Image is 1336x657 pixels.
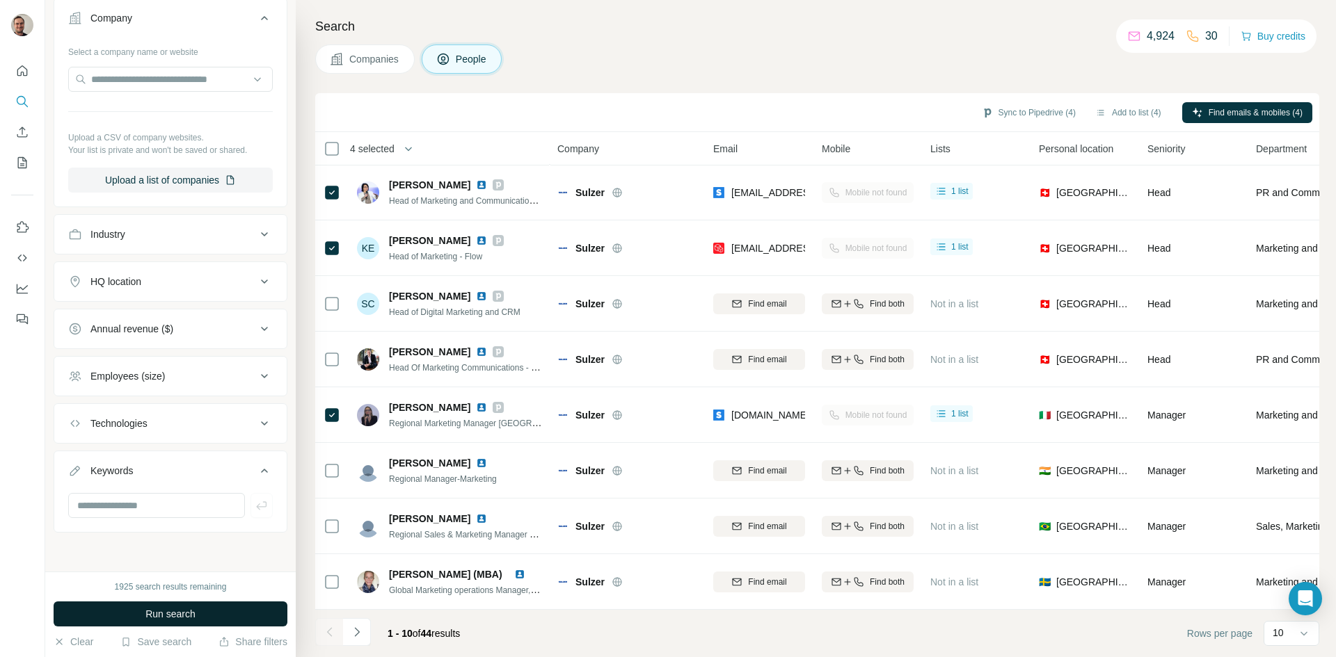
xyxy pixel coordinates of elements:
button: Find both [822,349,914,370]
span: results [388,628,460,639]
img: Logo of Sulzer [557,409,568,421]
div: Industry [90,227,125,241]
span: Sulzer [575,186,605,200]
button: Enrich CSV [11,120,33,145]
span: [GEOGRAPHIC_DATA] [1056,575,1131,589]
span: Head of Digital Marketing and CRM [389,307,520,317]
span: Manager [1147,465,1186,476]
button: Find email [713,571,805,592]
img: Avatar [357,404,379,426]
button: Share filters [218,635,287,649]
div: Select a company name or website [68,40,273,58]
span: [GEOGRAPHIC_DATA] [1056,352,1131,366]
button: Feedback [11,307,33,332]
button: Use Surfe on LinkedIn [11,215,33,240]
span: 🇮🇳 [1039,464,1051,478]
span: 1 list [951,185,969,197]
span: Find both [870,353,905,366]
button: Use Surfe API [11,245,33,270]
span: of [413,628,421,639]
span: 44 [421,628,432,639]
span: [PERSON_NAME] [389,289,470,303]
img: LinkedIn logo [476,179,487,190]
span: Find email [748,576,786,588]
span: Global Marketing operations Manager, Sulzer Flow Division [389,584,608,595]
span: Sulzer [575,352,605,366]
button: Company [54,1,287,40]
span: 🇨🇭 [1039,297,1051,311]
span: Manager [1147,576,1186,587]
img: Avatar [11,14,33,36]
span: Find both [870,520,905,533]
span: Not in a list [930,354,978,365]
span: [GEOGRAPHIC_DATA] [1056,408,1131,422]
img: LinkedIn logo [514,569,525,580]
span: Personal location [1039,142,1113,156]
span: Seniority [1147,142,1185,156]
img: LinkedIn logo [476,346,487,357]
button: Industry [54,218,287,251]
span: Regional Manager-Marketing [389,474,497,484]
div: Technologies [90,416,148,430]
p: Upload a CSV of company websites. [68,131,273,144]
img: provider skrapp logo [713,186,724,200]
button: Find email [713,349,805,370]
span: 🇨🇭 [1039,186,1051,200]
p: 10 [1273,626,1284,640]
span: Manager [1147,521,1186,532]
img: provider prospeo logo [713,241,724,255]
div: Company [90,11,132,25]
p: 4,924 [1147,28,1175,44]
span: Regional Marketing Manager [GEOGRAPHIC_DATA], [GEOGRAPHIC_DATA] and [GEOGRAPHIC_DATA] [389,417,783,428]
img: LinkedIn logo [476,291,487,302]
button: Find both [822,460,914,481]
span: Sulzer [575,241,605,255]
span: Find emails & mobiles (4) [1209,106,1303,119]
div: SC [357,293,379,315]
img: provider skrapp logo [713,408,724,422]
button: Find email [713,293,805,314]
button: Sync to Pipedrive (4) [972,102,1085,123]
h4: Search [315,17,1319,36]
span: [GEOGRAPHIC_DATA] [1056,519,1131,533]
span: Not in a list [930,298,978,309]
span: [PERSON_NAME] [389,345,470,359]
img: LinkedIn logo [476,513,487,524]
p: 30 [1205,28,1218,44]
span: Find both [870,298,905,310]
span: Find email [748,520,786,533]
button: Upload a list of companies [68,168,273,193]
span: [GEOGRAPHIC_DATA] [1056,297,1131,311]
div: Employees (size) [90,369,165,383]
button: Add to list (4) [1085,102,1171,123]
span: Head [1147,354,1170,365]
div: Keywords [90,464,133,478]
img: LinkedIn logo [476,402,487,413]
span: Find email [748,353,786,366]
span: Sulzer [575,408,605,422]
span: Lists [930,142,951,156]
span: [GEOGRAPHIC_DATA] [1056,464,1131,478]
div: Open Intercom Messenger [1289,582,1322,615]
button: Find email [713,516,805,537]
button: Find both [822,571,914,592]
span: [EMAIL_ADDRESS][DOMAIN_NAME] [731,243,896,254]
span: Head of Marketing - Flow [389,252,482,261]
span: [PERSON_NAME] [389,234,470,248]
span: Not in a list [930,521,978,532]
span: 1 list [951,407,969,420]
div: Annual revenue ($) [90,322,173,336]
span: 🇨🇭 [1039,241,1051,255]
div: HQ location [90,275,141,289]
img: Logo of Sulzer [557,465,568,476]
span: [DOMAIN_NAME][EMAIL_ADDRESS][PERSON_NAME][DOMAIN_NAME] [731,409,1054,421]
img: Avatar [357,515,379,537]
button: Quick start [11,58,33,83]
span: 🇧🇷 [1039,519,1051,533]
span: Find email [748,298,786,310]
span: Sulzer [575,575,605,589]
span: [PERSON_NAME] (MBA) [389,569,502,580]
img: LinkedIn logo [476,457,487,469]
span: Find email [748,464,786,477]
span: Companies [349,52,400,66]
